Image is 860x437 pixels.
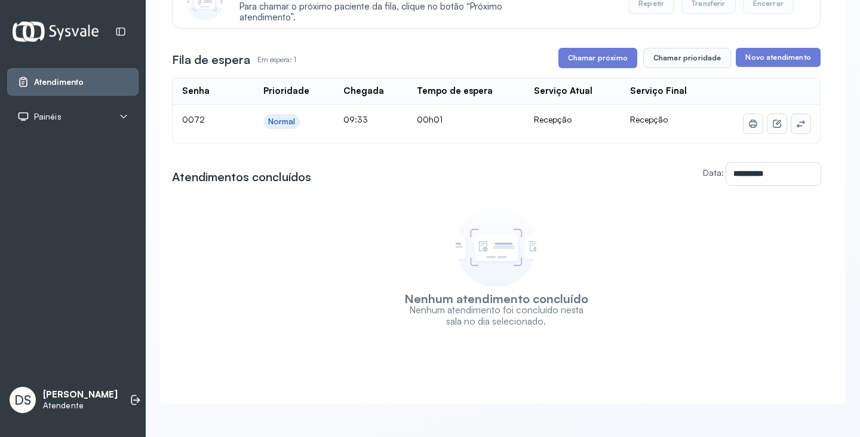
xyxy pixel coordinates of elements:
h3: Atendimentos concluídos [172,169,311,185]
span: Recepção [630,114,668,124]
span: Atendimento [34,77,84,87]
p: Atendente [43,401,118,411]
p: [PERSON_NAME] [43,389,118,401]
div: Normal [268,117,296,127]
img: Logotipo do estabelecimento [13,22,99,41]
div: Senha [182,85,210,97]
div: Recepção [534,114,610,125]
p: Nenhum atendimento foi concluído nesta sala no dia selecionado. [402,304,590,327]
h3: Nenhum atendimento concluído [404,293,588,304]
span: Painéis [34,112,62,122]
button: Chamar próximo [558,48,637,68]
div: Serviço Final [630,85,687,97]
div: Serviço Atual [534,85,592,97]
button: Novo atendimento [736,48,820,67]
h3: Fila de espera [172,51,250,68]
a: Atendimento [17,76,128,88]
span: 00h01 [417,114,443,124]
span: 0072 [182,114,205,124]
label: Data: [703,167,724,178]
div: Chegada [343,85,384,97]
span: Para chamar o próximo paciente da fila, clique no botão “Próximo atendimento”. [239,1,555,24]
div: Prioridade [263,85,309,97]
span: 09:33 [343,114,368,124]
div: Tempo de espera [417,85,493,97]
img: Imagem de empty state [456,206,536,287]
button: Chamar prioridade [643,48,732,68]
p: Em espera: 1 [257,51,296,68]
